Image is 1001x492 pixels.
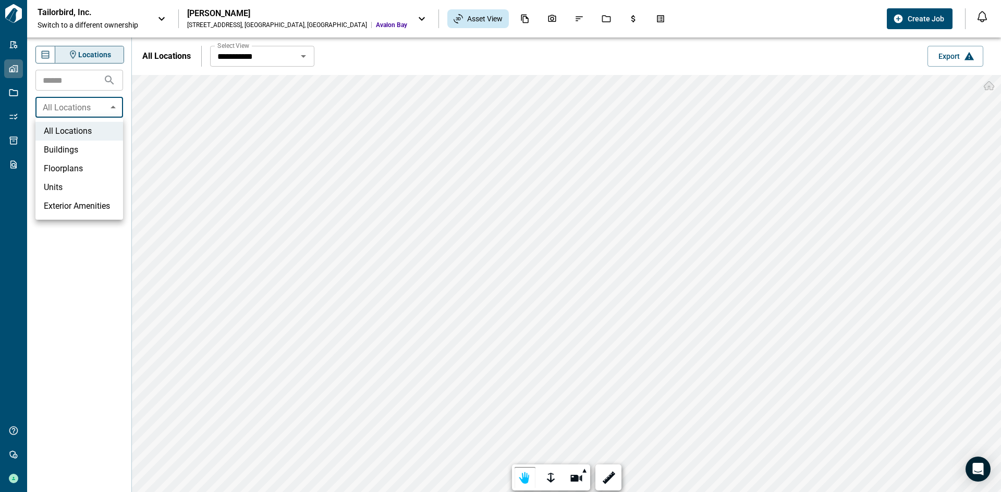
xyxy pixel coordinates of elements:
[35,122,123,141] li: All Locations
[966,457,991,482] div: Open Intercom Messenger
[35,197,123,216] li: Exterior Amenities
[35,159,123,178] li: Floorplans
[35,141,123,159] li: Buildings
[35,178,123,197] li: Units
